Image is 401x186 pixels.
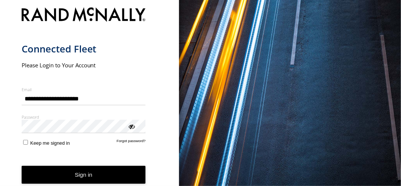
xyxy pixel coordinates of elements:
[22,6,146,25] img: Rand McNally
[128,122,135,130] div: ViewPassword
[22,87,146,92] label: Email
[22,43,146,55] h1: Connected Fleet
[22,114,146,120] label: Password
[23,140,28,145] input: Keep me signed in
[22,61,146,69] h2: Please Login to Your Account
[117,139,146,146] a: Forgot password?
[30,140,70,146] span: Keep me signed in
[22,166,146,184] button: Sign in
